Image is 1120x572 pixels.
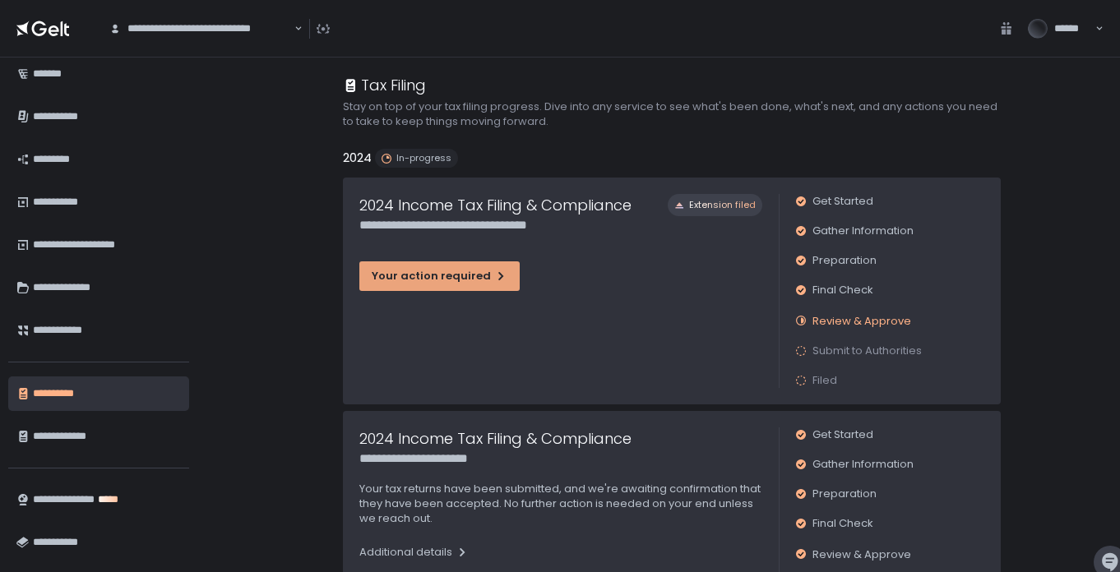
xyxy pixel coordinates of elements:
input: Search for option [292,21,293,37]
div: Tax Filing [343,74,426,96]
div: Your action required [372,269,507,284]
span: Review & Approve [812,313,911,329]
span: Review & Approve [812,547,911,562]
span: Extension filed [689,199,756,211]
span: Gather Information [812,457,914,472]
span: Submit to Authorities [812,344,922,358]
span: In-progress [396,152,451,164]
span: Get Started [812,427,873,442]
div: Additional details [359,545,469,560]
h1: 2024 Income Tax Filing & Compliance [359,194,632,216]
h2: Stay on top of your tax filing progress. Dive into any service to see what's been done, what's ne... [343,99,1001,129]
span: Preparation [812,487,877,501]
span: Final Check [812,516,873,531]
span: Final Check [812,283,873,298]
button: Your action required [359,261,520,291]
span: Filed [812,373,837,388]
span: Get Started [812,194,873,209]
h2: 2024 [343,149,372,168]
span: Preparation [812,253,877,268]
h1: 2024 Income Tax Filing & Compliance [359,427,632,450]
p: Your tax returns have been submitted, and we're awaiting confirmation that they have been accepte... [359,482,762,526]
button: Additional details [359,539,469,565]
span: Gather Information [812,224,914,238]
div: Search for option [99,10,303,46]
